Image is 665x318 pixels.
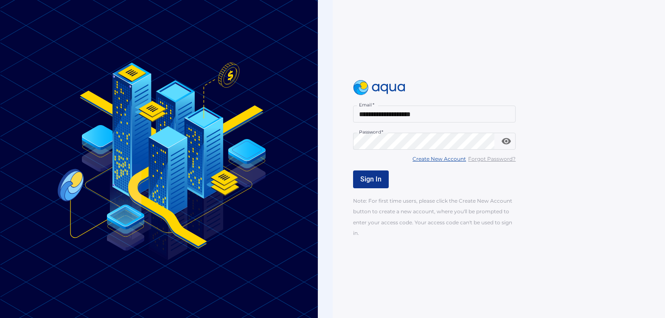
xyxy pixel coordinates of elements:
u: Forgot Password? [468,156,516,162]
label: Email [359,102,374,108]
u: Create New Account [412,156,466,162]
span: Sign In [360,175,382,183]
button: toggle password visibility [498,133,515,150]
label: Password [359,129,383,135]
span: Note: For first time users, please click the Create New Account button to create a new account, w... [353,198,512,236]
img: logo [353,80,406,95]
button: Sign In [353,170,389,188]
